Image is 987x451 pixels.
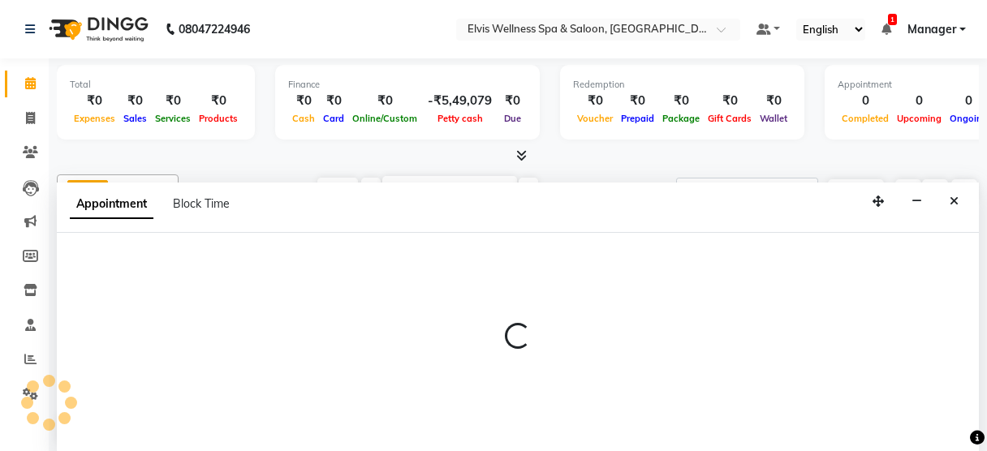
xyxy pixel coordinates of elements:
[288,92,319,110] div: ₹0
[195,92,242,110] div: ₹0
[704,113,756,124] span: Gift Cards
[429,178,511,203] input: 2025-09-04
[195,113,242,124] span: Products
[421,92,498,110] div: -₹5,49,079
[617,92,658,110] div: ₹0
[433,113,487,124] span: Petty cash
[881,22,891,37] a: 1
[319,113,348,124] span: Card
[838,113,893,124] span: Completed
[893,92,946,110] div: 0
[828,179,884,202] button: ADD NEW
[348,113,421,124] span: Online/Custom
[119,92,151,110] div: ₹0
[658,113,704,124] span: Package
[838,92,893,110] div: 0
[573,113,617,124] span: Voucher
[151,113,195,124] span: Services
[70,92,119,110] div: ₹0
[907,21,956,38] span: Manager
[288,113,319,124] span: Cash
[348,92,421,110] div: ₹0
[319,92,348,110] div: ₹0
[70,78,242,92] div: Total
[70,113,119,124] span: Expenses
[179,6,250,52] b: 08047224946
[756,92,791,110] div: ₹0
[151,92,195,110] div: ₹0
[658,92,704,110] div: ₹0
[500,113,525,124] span: Due
[96,182,103,195] a: x
[893,113,946,124] span: Upcoming
[676,178,818,203] input: Search Appointment
[41,6,153,52] img: logo
[288,78,527,92] div: Finance
[317,178,358,203] span: Today
[617,113,658,124] span: Prepaid
[756,113,791,124] span: Wallet
[704,92,756,110] div: ₹0
[888,14,897,25] span: 1
[573,92,617,110] div: ₹0
[498,92,527,110] div: ₹0
[119,113,151,124] span: Sales
[140,181,165,194] span: +8
[72,182,96,195] span: Anju
[70,190,153,219] span: Appointment
[173,196,230,211] span: Block Time
[573,78,791,92] div: Redemption
[942,189,966,214] button: Close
